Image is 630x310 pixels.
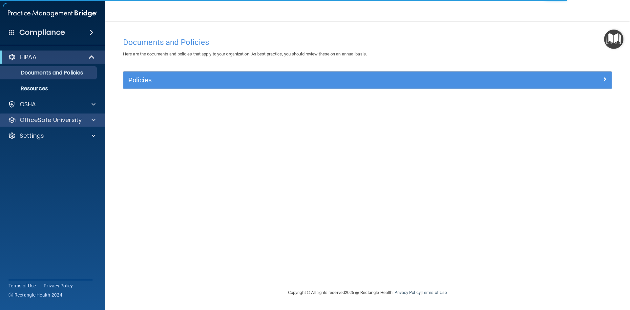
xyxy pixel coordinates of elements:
a: OfficeSafe University [8,116,95,124]
a: OSHA [8,100,95,108]
h5: Policies [128,76,485,84]
a: Privacy Policy [394,290,420,295]
p: OfficeSafe University [20,116,82,124]
a: Settings [8,132,95,140]
p: Settings [20,132,44,140]
div: Copyright © All rights reserved 2025 @ Rectangle Health | | [248,282,487,303]
img: PMB logo [8,7,97,20]
a: Privacy Policy [44,282,73,289]
a: Terms of Use [422,290,447,295]
p: Resources [4,85,94,92]
a: Policies [128,75,607,85]
p: OSHA [20,100,36,108]
p: HIPAA [20,53,36,61]
h4: Compliance [19,28,65,37]
a: Terms of Use [9,282,36,289]
span: Ⓒ Rectangle Health 2024 [9,292,62,298]
button: Open Resource Center [604,30,623,49]
h4: Documents and Policies [123,38,612,47]
span: Here are the documents and policies that apply to your organization. As best practice, you should... [123,52,367,56]
p: Documents and Policies [4,70,94,76]
a: HIPAA [8,53,95,61]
